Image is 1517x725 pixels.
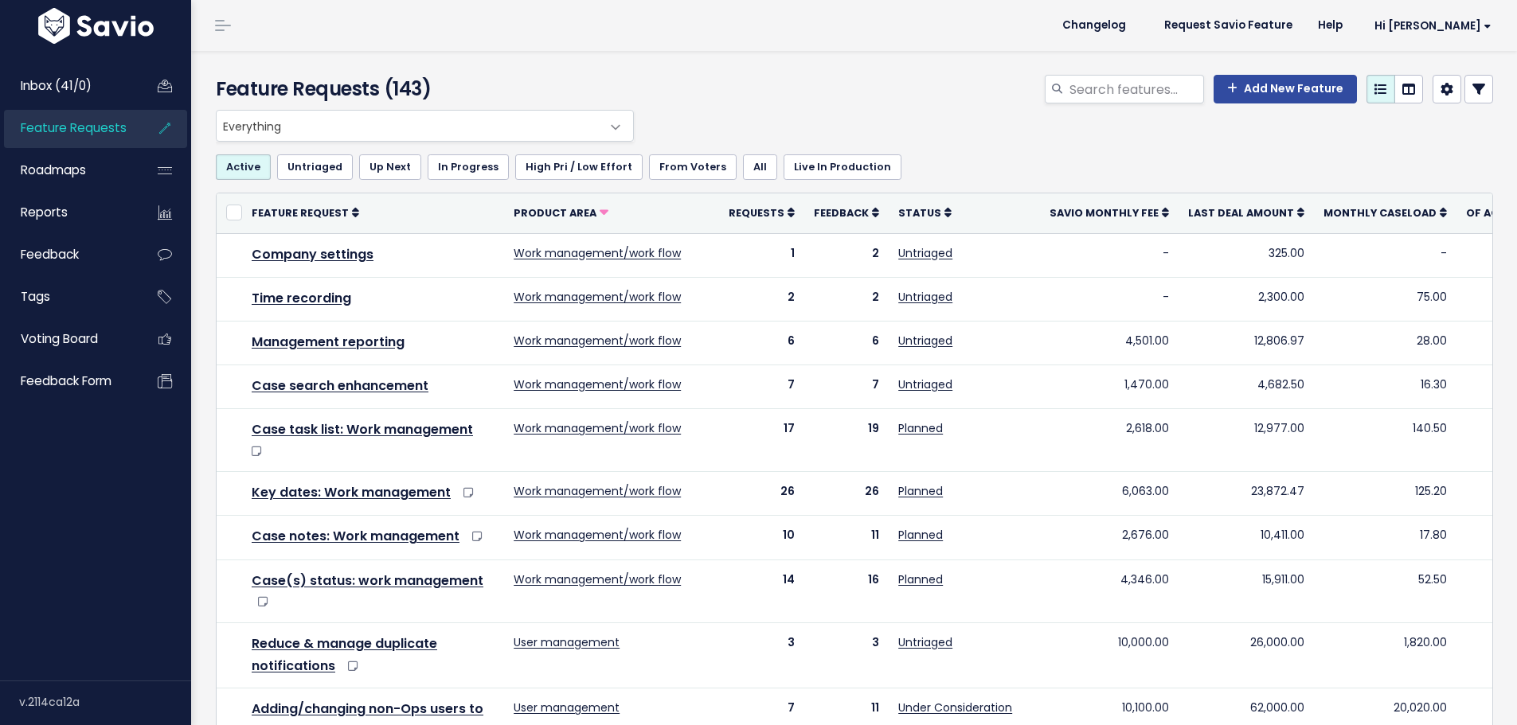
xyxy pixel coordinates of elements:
[1040,472,1179,516] td: 6,063.00
[898,571,943,587] a: Planned
[216,75,626,103] h4: Feature Requests (143)
[743,154,777,180] a: All
[21,77,92,94] span: Inbox (41/0)
[898,245,952,261] a: Untriaged
[1314,559,1456,622] td: 52.50
[719,277,804,321] td: 2
[1355,14,1504,38] a: Hi [PERSON_NAME]
[21,288,50,305] span: Tags
[1179,233,1314,277] td: 325.00
[1323,206,1437,220] span: Monthly caseload
[21,119,127,136] span: Feature Requests
[804,559,889,622] td: 16
[1050,206,1159,220] span: Savio Monthly Fee
[804,472,889,516] td: 26
[898,420,943,436] a: Planned
[814,205,879,220] a: Feedback
[898,700,1012,715] a: Under Consideration
[1040,277,1179,321] td: -
[4,194,132,231] a: Reports
[514,333,681,349] a: Work management/work flow
[898,205,952,220] a: Status
[252,483,451,501] a: Key dates: Work management
[1179,472,1314,516] td: 23,872.47
[217,111,601,141] span: Everything
[804,321,889,364] td: 6
[719,622,804,688] td: 3
[21,330,98,347] span: Voting Board
[719,233,804,277] td: 1
[1040,559,1179,622] td: 4,346.00
[515,154,643,180] a: High Pri / Low Effort
[216,110,634,142] span: Everything
[719,516,804,559] td: 10
[784,154,901,180] a: Live In Production
[21,372,111,389] span: Feedback form
[252,205,359,220] a: Feature Request
[216,154,1493,180] ul: Filter feature requests
[514,700,620,715] a: User management
[252,420,473,439] a: Case task list: Work management
[1314,622,1456,688] td: 1,820.00
[649,154,737,180] a: From Voters
[1314,233,1456,277] td: -
[514,289,681,305] a: Work management/work flow
[1040,321,1179,364] td: 4,501.00
[1305,14,1355,37] a: Help
[1179,321,1314,364] td: 12,806.97
[719,559,804,622] td: 14
[804,516,889,559] td: 11
[21,246,79,263] span: Feedback
[252,333,405,351] a: Management reporting
[1151,14,1305,37] a: Request Savio Feature
[4,363,132,400] a: Feedback form
[898,376,952,392] a: Untriaged
[277,154,353,180] a: Untriaged
[1188,205,1304,220] a: Last deal amount
[898,634,952,650] a: Untriaged
[514,634,620,650] a: User management
[719,365,804,409] td: 7
[359,154,421,180] a: Up Next
[1314,409,1456,472] td: 140.50
[1314,321,1456,364] td: 28.00
[514,483,681,499] a: Work management/work flow
[514,245,681,261] a: Work management/work flow
[252,571,483,590] a: Case(s) status: work management
[21,162,86,178] span: Roadmaps
[1040,622,1179,688] td: 10,000.00
[1040,365,1179,409] td: 1,470.00
[1179,622,1314,688] td: 26,000.00
[1179,277,1314,321] td: 2,300.00
[216,154,271,180] a: Active
[1314,516,1456,559] td: 17.80
[898,333,952,349] a: Untriaged
[1314,277,1456,321] td: 75.00
[4,152,132,189] a: Roadmaps
[514,206,596,220] span: Product Area
[514,527,681,543] a: Work management/work flow
[1050,205,1169,220] a: Savio Monthly Fee
[1068,75,1204,103] input: Search features...
[804,409,889,472] td: 19
[1062,20,1126,31] span: Changelog
[719,472,804,516] td: 26
[19,681,191,723] div: v.2114ca12a
[804,365,889,409] td: 7
[4,110,132,146] a: Feature Requests
[4,279,132,315] a: Tags
[1179,516,1314,559] td: 10,411.00
[719,321,804,364] td: 6
[514,571,681,587] a: Work management/work flow
[1179,409,1314,472] td: 12,977.00
[1179,559,1314,622] td: 15,911.00
[898,289,952,305] a: Untriaged
[804,277,889,321] td: 2
[1214,75,1357,103] a: Add New Feature
[814,206,869,220] span: Feedback
[1040,233,1179,277] td: -
[252,206,349,220] span: Feature Request
[252,289,351,307] a: Time recording
[252,376,428,395] a: Case search enhancement
[252,634,437,676] a: Reduce & manage duplicate notifications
